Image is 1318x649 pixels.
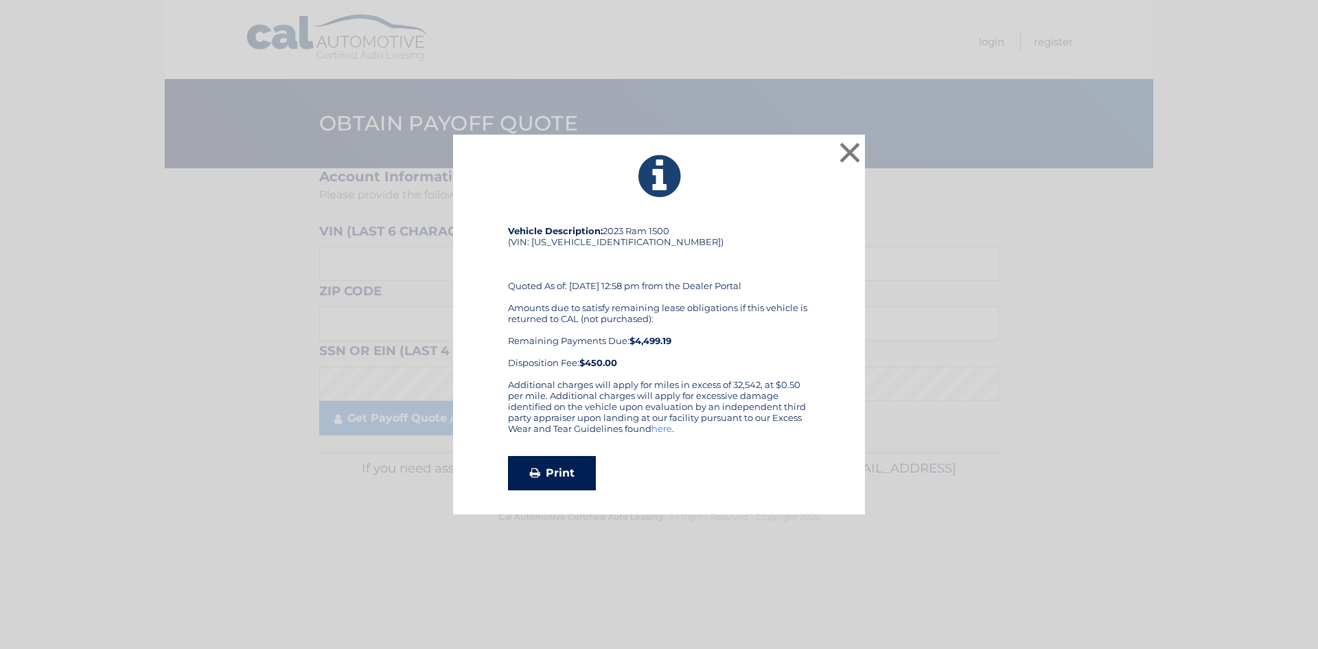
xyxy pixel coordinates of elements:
strong: $450.00 [579,357,617,368]
button: × [836,139,864,166]
a: here [651,423,672,434]
div: 2023 Ram 1500 (VIN: [US_VEHICLE_IDENTIFICATION_NUMBER]) Quoted As of: [DATE] 12:58 pm from the De... [508,225,810,379]
a: Print [508,456,596,490]
div: Additional charges will apply for miles in excess of 32,542, at $0.50 per mile. Additional charge... [508,379,810,445]
b: $4,499.19 [629,335,671,346]
div: Amounts due to satisfy remaining lease obligations if this vehicle is returned to CAL (not purcha... [508,302,810,368]
strong: Vehicle Description: [508,225,603,236]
